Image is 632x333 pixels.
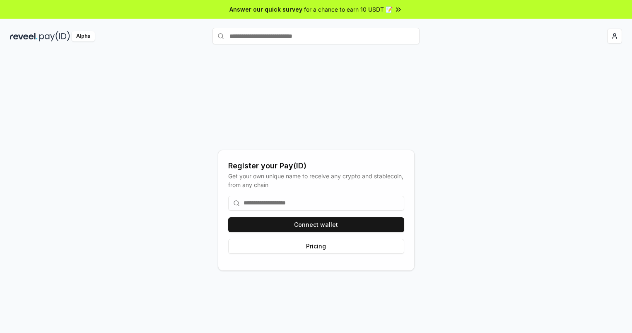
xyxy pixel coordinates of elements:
img: pay_id [39,31,70,41]
img: reveel_dark [10,31,38,41]
div: Alpha [72,31,95,41]
div: Register your Pay(ID) [228,160,404,172]
button: Connect wallet [228,217,404,232]
span: Answer our quick survey [229,5,302,14]
span: for a chance to earn 10 USDT 📝 [304,5,393,14]
div: Get your own unique name to receive any crypto and stablecoin, from any chain [228,172,404,189]
button: Pricing [228,239,404,254]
